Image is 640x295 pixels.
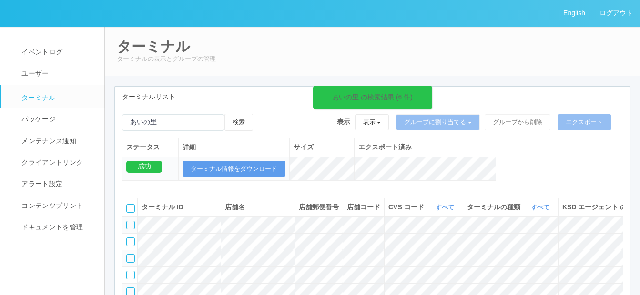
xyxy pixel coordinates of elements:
[531,204,552,211] a: すべて
[1,108,113,130] a: パッケージ
[19,115,56,123] span: パッケージ
[299,203,339,211] span: 店舗郵便番号
[332,92,413,102] div: あいの里 の検索結果 (6 件)
[183,161,285,177] button: ターミナル情報をダウンロード
[19,158,83,166] span: クライアントリンク
[19,94,56,101] span: ターミナル
[1,41,113,63] a: イベントログ
[19,48,62,56] span: イベントログ
[467,202,523,212] span: ターミナルの種類
[115,87,630,107] div: ターミナルリスト
[19,137,76,145] span: メンテナンス通知
[1,195,113,216] a: コンテンツプリント
[1,85,113,108] a: ターミナル
[528,203,554,212] button: すべて
[1,152,113,173] a: クライアントリンク
[294,142,350,152] div: サイズ
[19,69,49,77] span: ユーザー
[19,180,62,187] span: アラート設定
[1,63,113,84] a: ユーザー
[19,223,83,231] span: ドキュメントを管理
[388,202,427,212] span: CVS コード
[485,114,550,130] button: グループから削除
[117,39,628,54] h2: ターミナル
[224,114,253,131] button: 検索
[1,130,113,152] a: メンテナンス通知
[337,117,350,127] span: 表示
[433,203,459,212] button: すべて
[1,173,113,195] a: アラート設定
[558,114,611,130] button: エクスポート
[126,161,162,173] div: 成功
[126,142,174,152] div: ステータス
[142,202,217,212] div: ターミナル ID
[183,142,285,152] div: 詳細
[358,142,492,152] div: エクスポート済み
[117,54,628,64] p: ターミナルの表示とグループの管理
[225,203,245,211] span: 店舗名
[19,202,83,209] span: コンテンツプリント
[347,203,380,211] span: 店舗コード
[396,114,480,130] button: グループに割り当てる
[355,114,389,130] button: 表示
[1,216,113,238] a: ドキュメントを管理
[436,204,457,211] a: すべて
